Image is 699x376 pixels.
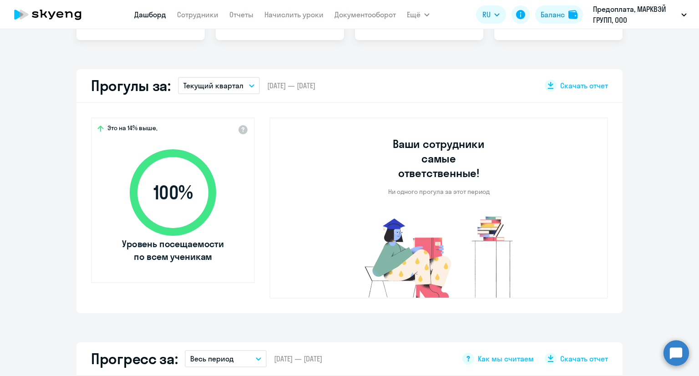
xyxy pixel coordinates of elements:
[178,77,260,94] button: Текущий квартал
[107,124,157,135] span: Это на 14% выше,
[134,10,166,19] a: Дашборд
[267,81,315,91] span: [DATE] — [DATE]
[348,214,530,298] img: no-truants
[541,9,565,20] div: Баланс
[388,188,490,196] p: Ни одного прогула за этот период
[229,10,253,19] a: Отчеты
[535,5,583,24] button: Балансbalance
[264,10,324,19] a: Начислить уроки
[568,10,577,19] img: balance
[560,81,608,91] span: Скачать отчет
[274,354,322,364] span: [DATE] — [DATE]
[560,354,608,364] span: Скачать отчет
[334,10,396,19] a: Документооборот
[190,353,234,364] p: Весь период
[91,350,177,368] h2: Прогресс за:
[121,238,225,263] span: Уровень посещаемости по всем ученикам
[185,350,267,367] button: Весь период
[91,76,171,95] h2: Прогулы за:
[476,5,506,24] button: RU
[593,4,678,25] p: Предоплата, МАРКВЭЙ ГРУПП, ООО
[478,354,534,364] span: Как мы считаем
[183,80,243,91] p: Текущий квартал
[380,137,497,180] h3: Ваши сотрудники самые ответственные!
[588,4,691,25] button: Предоплата, МАРКВЭЙ ГРУПП, ООО
[407,9,420,20] span: Ещё
[407,5,430,24] button: Ещё
[177,10,218,19] a: Сотрудники
[121,182,225,203] span: 100 %
[482,9,491,20] span: RU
